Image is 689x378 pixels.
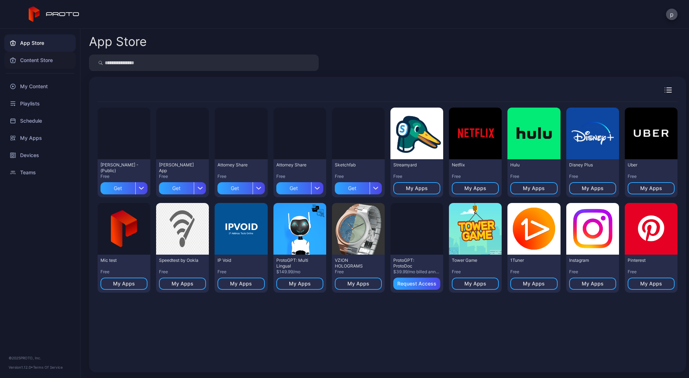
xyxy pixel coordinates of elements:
[335,278,382,290] button: My Apps
[582,185,604,191] div: My Apps
[640,281,662,287] div: My Apps
[510,278,557,290] button: My Apps
[276,174,323,179] div: Free
[628,174,675,179] div: Free
[4,129,76,147] a: My Apps
[217,179,264,194] button: Get
[33,365,63,369] a: Terms Of Service
[628,182,675,194] button: My Apps
[347,281,369,287] div: My Apps
[569,174,616,179] div: Free
[640,185,662,191] div: My Apps
[666,9,678,20] button: p
[569,278,616,290] button: My Apps
[100,278,147,290] button: My Apps
[393,182,440,194] button: My Apps
[100,179,147,194] button: Get
[276,179,323,194] button: Get
[276,182,311,194] div: Get
[628,278,675,290] button: My Apps
[464,185,486,191] div: My Apps
[172,281,193,287] div: My Apps
[523,281,545,287] div: My Apps
[335,257,374,269] div: VZION HOLOGRAMS
[4,112,76,129] a: Schedule
[510,162,550,168] div: Hulu
[217,162,257,168] div: Attorney Share
[4,34,76,52] a: App Store
[335,179,382,194] button: Get
[100,257,140,263] div: Mic test
[9,355,71,361] div: © 2025 PROTO, Inc.
[452,257,491,263] div: Tower Game
[9,365,33,369] span: Version 1.12.0 •
[4,147,76,164] a: Devices
[217,257,257,263] div: IP Void
[217,182,252,194] div: Get
[276,162,316,168] div: Attorney Share
[452,182,499,194] button: My Apps
[406,185,428,191] div: My Apps
[464,281,486,287] div: My Apps
[628,257,667,263] div: Pinterest
[100,162,140,174] div: David N Persona - (Public)
[510,174,557,179] div: Free
[100,269,147,275] div: Free
[159,257,198,263] div: Speedtest by Ookla
[393,269,440,275] div: $39.99/mo billed annually
[628,269,675,275] div: Free
[4,52,76,69] a: Content Store
[159,174,206,179] div: Free
[113,281,135,287] div: My Apps
[159,269,206,275] div: Free
[523,185,545,191] div: My Apps
[510,257,550,263] div: 1Tuner
[100,182,135,194] div: Get
[159,182,194,194] div: Get
[569,257,609,263] div: Instagram
[276,269,323,275] div: $149.99/mo
[217,269,264,275] div: Free
[4,78,76,95] a: My Content
[452,278,499,290] button: My Apps
[393,162,433,168] div: Streamyard
[628,162,667,168] div: Uber
[4,164,76,181] a: Teams
[393,174,440,179] div: Free
[230,281,252,287] div: My Apps
[335,162,374,168] div: Sketchfab
[452,162,491,168] div: Netflix
[276,278,323,290] button: My Apps
[510,182,557,194] button: My Apps
[89,36,147,48] div: App Store
[335,269,382,275] div: Free
[276,257,316,269] div: ProtoGPT: Multi Lingual
[159,179,206,194] button: Get
[159,162,198,174] div: David Selfie App
[335,174,382,179] div: Free
[289,281,311,287] div: My Apps
[335,182,370,194] div: Get
[569,162,609,168] div: Disney Plus
[510,269,557,275] div: Free
[569,269,616,275] div: Free
[4,95,76,112] a: Playlists
[393,278,440,290] button: Request Access
[217,174,264,179] div: Free
[452,174,499,179] div: Free
[569,182,616,194] button: My Apps
[217,278,264,290] button: My Apps
[582,281,604,287] div: My Apps
[159,278,206,290] button: My Apps
[452,269,499,275] div: Free
[100,174,147,179] div: Free
[397,281,436,287] div: Request Access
